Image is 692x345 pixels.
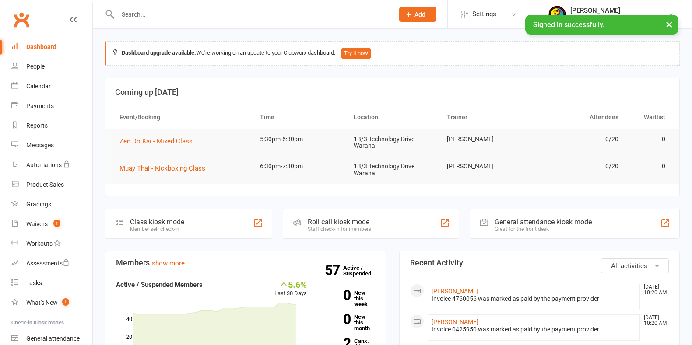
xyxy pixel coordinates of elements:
[320,313,351,326] strong: 0
[26,260,70,267] div: Assessments
[432,288,478,295] a: [PERSON_NAME]
[26,181,64,188] div: Product Sales
[26,240,53,247] div: Workouts
[122,49,196,56] strong: Dashboard upgrade available:
[11,116,92,136] a: Reports
[399,7,436,22] button: Add
[11,155,92,175] a: Automations
[11,214,92,234] a: Waivers 1
[439,129,533,150] td: [PERSON_NAME]
[432,318,478,325] a: [PERSON_NAME]
[252,156,346,177] td: 6:30pm-7:30pm
[252,106,346,129] th: Time
[495,218,592,226] div: General attendance kiosk mode
[62,298,69,306] span: 1
[320,290,375,307] a: 0New this week
[115,8,388,21] input: Search...
[346,106,439,129] th: Location
[308,226,371,232] div: Staff check-in for members
[26,201,51,208] div: Gradings
[119,136,199,146] button: Zen Do Kai - Mixed Class
[274,279,307,289] div: 5.6%
[116,258,375,267] h3: Members
[611,262,647,270] span: All activities
[274,279,307,298] div: Last 30 Days
[26,142,54,149] div: Messages
[570,14,667,22] div: [GEOGRAPHIC_DATA] 4 Martial Arts
[26,43,56,50] div: Dashboard
[570,7,667,14] div: [PERSON_NAME]
[11,96,92,116] a: Payments
[119,163,211,174] button: Muay Thai - Kickboxing Class
[26,83,51,90] div: Calendar
[26,63,45,70] div: People
[639,315,668,326] time: [DATE] 10:20 AM
[626,106,673,129] th: Waitlist
[26,161,62,168] div: Automations
[601,258,669,273] button: All activities
[626,129,673,150] td: 0
[533,21,604,29] span: Signed in successfully.
[11,136,92,155] a: Messages
[119,137,193,145] span: Zen Do Kai - Mixed Class
[308,218,371,226] div: Roll call kiosk mode
[26,102,54,109] div: Payments
[432,326,636,333] div: Invoice 0425950 was marked as paid by the payment provider
[439,156,533,177] td: [PERSON_NAME]
[346,156,439,184] td: 1B/3 Technology Drive Warana
[11,195,92,214] a: Gradings
[252,129,346,150] td: 5:30pm-6:30pm
[26,220,48,227] div: Waivers
[639,284,668,296] time: [DATE] 10:20 AM
[130,218,184,226] div: Class kiosk mode
[119,164,205,172] span: Muay Thai - Kickboxing Class
[116,281,203,289] strong: Active / Suspended Members
[26,299,58,306] div: What's New
[11,175,92,195] a: Product Sales
[343,258,382,283] a: 57Active / Suspended
[26,279,42,286] div: Tasks
[11,273,92,293] a: Tasks
[11,9,32,31] a: Clubworx
[130,226,184,232] div: Member self check-in
[11,293,92,313] a: What's New1
[112,106,252,129] th: Event/Booking
[11,37,92,57] a: Dashboard
[626,156,673,177] td: 0
[320,314,375,331] a: 0New this month
[152,259,185,267] a: show more
[320,289,351,302] strong: 0
[11,234,92,254] a: Workouts
[410,258,669,267] h3: Recent Activity
[439,106,533,129] th: Trainer
[548,6,566,23] img: thumb_image1683609340.png
[115,88,670,97] h3: Coming up [DATE]
[533,106,626,129] th: Attendees
[53,220,60,227] span: 1
[661,15,677,34] button: ×
[432,295,636,303] div: Invoice 4760056 was marked as paid by the payment provider
[414,11,425,18] span: Add
[26,335,80,342] div: General attendance
[105,41,680,66] div: We're working on an update to your Clubworx dashboard.
[26,122,48,129] div: Reports
[472,4,496,24] span: Settings
[533,156,626,177] td: 0/20
[11,77,92,96] a: Calendar
[11,254,92,273] a: Assessments
[11,57,92,77] a: People
[346,129,439,157] td: 1B/3 Technology Drive Warana
[533,129,626,150] td: 0/20
[341,48,371,59] button: Try it now
[325,264,343,277] strong: 57
[495,226,592,232] div: Great for the front desk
